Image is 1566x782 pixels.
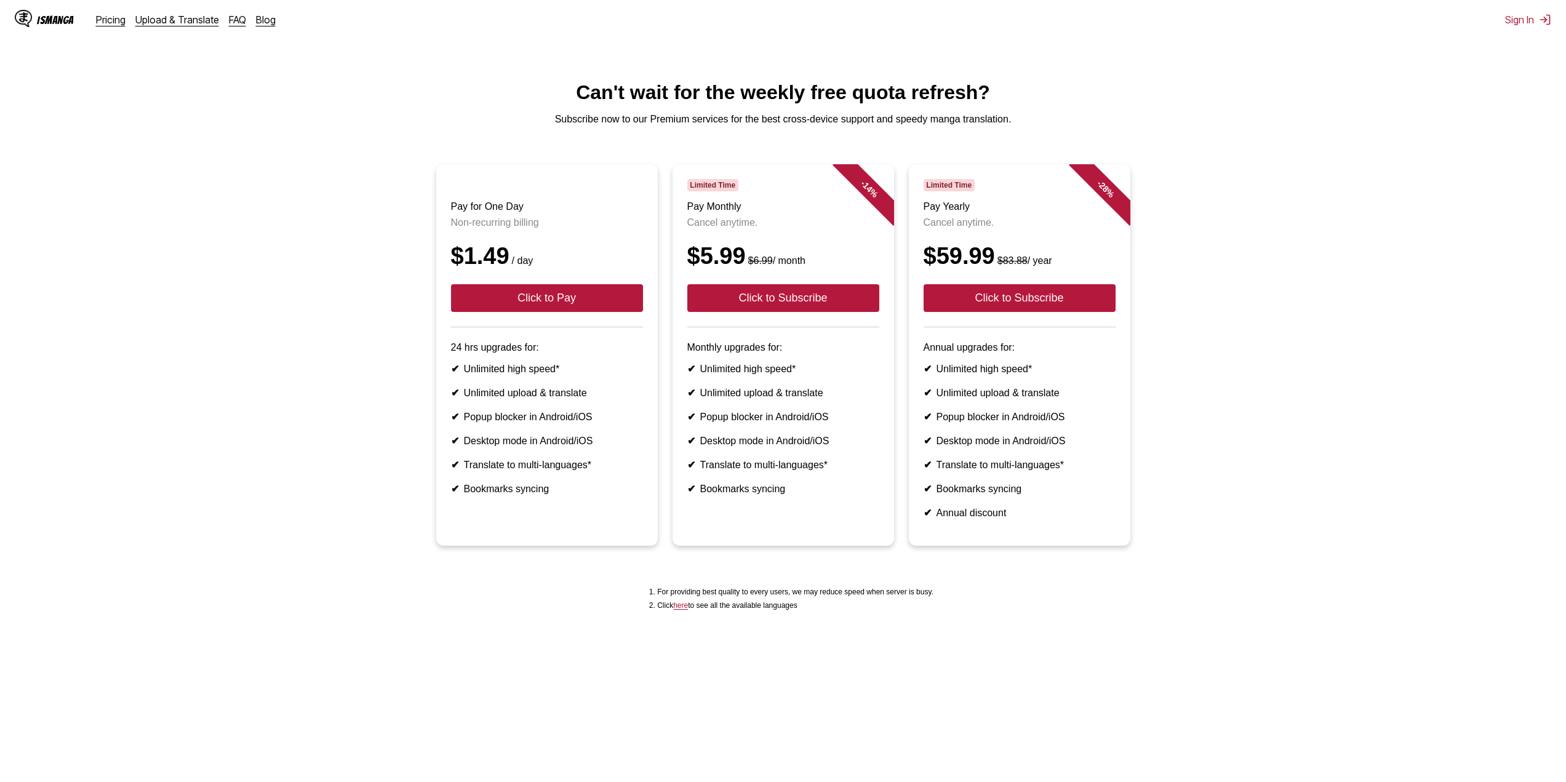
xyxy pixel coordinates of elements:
li: Bookmarks syncing [924,483,1116,495]
small: / year [995,255,1052,266]
b: ✔ [451,412,459,422]
img: IsManga Logo [15,10,32,27]
div: $1.49 [451,243,643,269]
b: ✔ [687,388,695,398]
li: Popup blocker in Android/iOS [451,411,643,423]
button: Sign In [1505,14,1551,26]
a: FAQ [229,14,246,26]
b: ✔ [451,484,459,494]
h3: Pay Yearly [924,201,1116,212]
li: Unlimited upload & translate [687,387,879,399]
p: Monthly upgrades for: [687,342,879,353]
li: Translate to multi-languages* [451,459,643,471]
div: IsManga [37,14,74,26]
b: ✔ [924,388,932,398]
b: ✔ [687,460,695,470]
p: Non-recurring billing [451,217,643,228]
b: ✔ [924,364,932,374]
li: For providing best quality to every users, we may reduce speed when server is busy. [657,588,933,596]
b: ✔ [924,484,932,494]
li: Unlimited high speed* [687,363,879,375]
a: Upload & Translate [135,14,219,26]
a: Blog [256,14,276,26]
img: Sign out [1539,14,1551,26]
b: ✔ [687,412,695,422]
button: Click to Subscribe [924,284,1116,312]
s: $6.99 [748,255,773,266]
a: IsManga LogoIsManga [15,10,96,30]
li: Unlimited high speed* [451,363,643,375]
li: Click to see all the available languages [657,601,933,610]
div: $59.99 [924,243,1116,269]
b: ✔ [451,364,459,374]
p: 24 hrs upgrades for: [451,342,643,353]
div: - 28 % [1068,152,1142,226]
b: ✔ [687,364,695,374]
li: Bookmarks syncing [687,483,879,495]
span: Limited Time [687,179,738,191]
h3: Pay Monthly [687,201,879,212]
li: Desktop mode in Android/iOS [451,435,643,447]
div: $5.99 [687,243,879,269]
span: Limited Time [924,179,975,191]
b: ✔ [687,436,695,446]
li: Desktop mode in Android/iOS [924,435,1116,447]
s: $83.88 [997,255,1028,266]
b: ✔ [924,508,932,518]
li: Unlimited high speed* [924,363,1116,375]
small: / day [509,255,533,266]
div: - 14 % [832,152,906,226]
a: Pricing [96,14,126,26]
li: Unlimited upload & translate [924,387,1116,399]
button: Click to Pay [451,284,643,312]
li: Translate to multi-languages* [687,459,879,471]
b: ✔ [687,484,695,494]
small: / month [746,255,805,266]
li: Desktop mode in Android/iOS [687,435,879,447]
li: Bookmarks syncing [451,483,643,495]
li: Annual discount [924,507,1116,519]
li: Unlimited upload & translate [451,387,643,399]
b: ✔ [924,436,932,446]
b: ✔ [451,460,459,470]
li: Popup blocker in Android/iOS [687,411,879,423]
b: ✔ [451,388,459,398]
p: Subscribe now to our Premium services for the best cross-device support and speedy manga translat... [10,114,1556,125]
p: Cancel anytime. [687,217,879,228]
a: Available languages [673,601,688,610]
b: ✔ [924,412,932,422]
button: Click to Subscribe [687,284,879,312]
li: Popup blocker in Android/iOS [924,411,1116,423]
b: ✔ [924,460,932,470]
b: ✔ [451,436,459,446]
h3: Pay for One Day [451,201,643,212]
li: Translate to multi-languages* [924,459,1116,471]
p: Annual upgrades for: [924,342,1116,353]
p: Cancel anytime. [924,217,1116,228]
h1: Can't wait for the weekly free quota refresh? [10,81,1556,104]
